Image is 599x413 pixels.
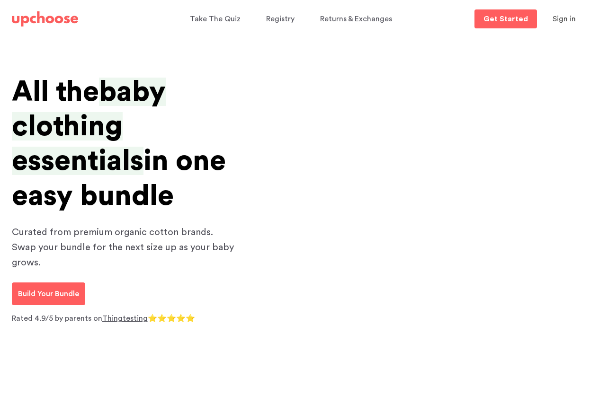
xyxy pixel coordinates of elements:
[320,15,392,23] span: Returns & Exchanges
[320,10,395,28] a: Returns & Exchanges
[148,315,195,322] span: ⭐⭐⭐⭐⭐
[12,9,78,29] a: UpChoose
[474,9,537,28] a: Get Started
[12,315,102,322] span: Rated 4.9/5 by parents on
[12,78,99,106] span: All the
[12,11,78,26] img: UpChoose
[190,10,243,28] a: Take The Quiz
[553,15,576,23] span: Sign in
[12,225,239,270] p: Curated from premium organic cotton brands. Swap your bundle for the next size up as your baby gr...
[266,15,295,23] span: Registry
[541,9,588,28] button: Sign in
[12,147,226,210] span: in one easy bundle
[483,15,528,23] p: Get Started
[266,10,297,28] a: Registry
[102,315,148,322] a: Thingtesting
[190,15,241,23] span: Take The Quiz
[12,282,85,305] a: Build Your Bundle
[18,288,79,299] p: Build Your Bundle
[12,78,166,175] span: baby clothing essentials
